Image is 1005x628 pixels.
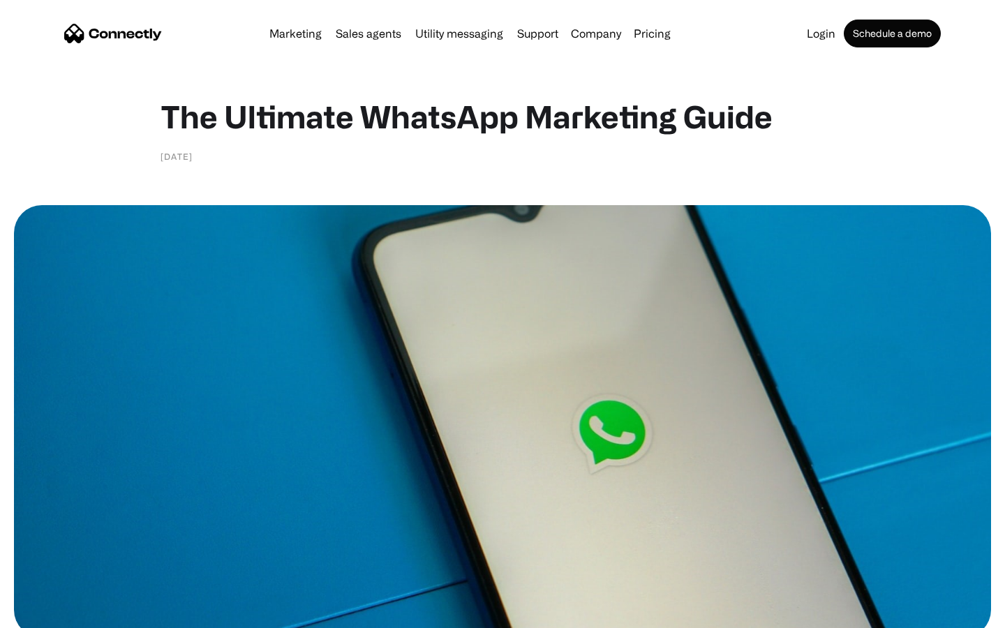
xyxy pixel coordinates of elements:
[14,604,84,623] aside: Language selected: English
[571,24,621,43] div: Company
[264,28,327,39] a: Marketing
[512,28,564,39] a: Support
[28,604,84,623] ul: Language list
[410,28,509,39] a: Utility messaging
[161,149,193,163] div: [DATE]
[330,28,407,39] a: Sales agents
[161,98,844,135] h1: The Ultimate WhatsApp Marketing Guide
[844,20,941,47] a: Schedule a demo
[628,28,676,39] a: Pricing
[801,28,841,39] a: Login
